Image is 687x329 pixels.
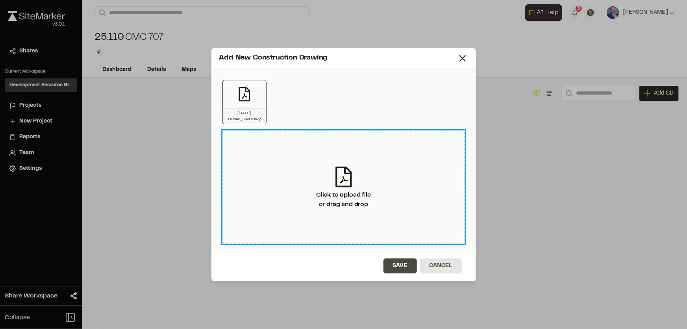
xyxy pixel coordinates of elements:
[219,53,457,63] div: Add New Construction Drawing
[222,130,465,244] div: Click to upload fileor drag and drop
[226,110,263,122] p: [DATE] COMM_CMC Hwy 707 Expansion_eg 70672 (eps [DATE] aj) APPD.pdf
[316,190,371,209] div: Click to upload file or drag and drop
[420,258,462,273] button: Cancel
[383,258,417,273] button: Save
